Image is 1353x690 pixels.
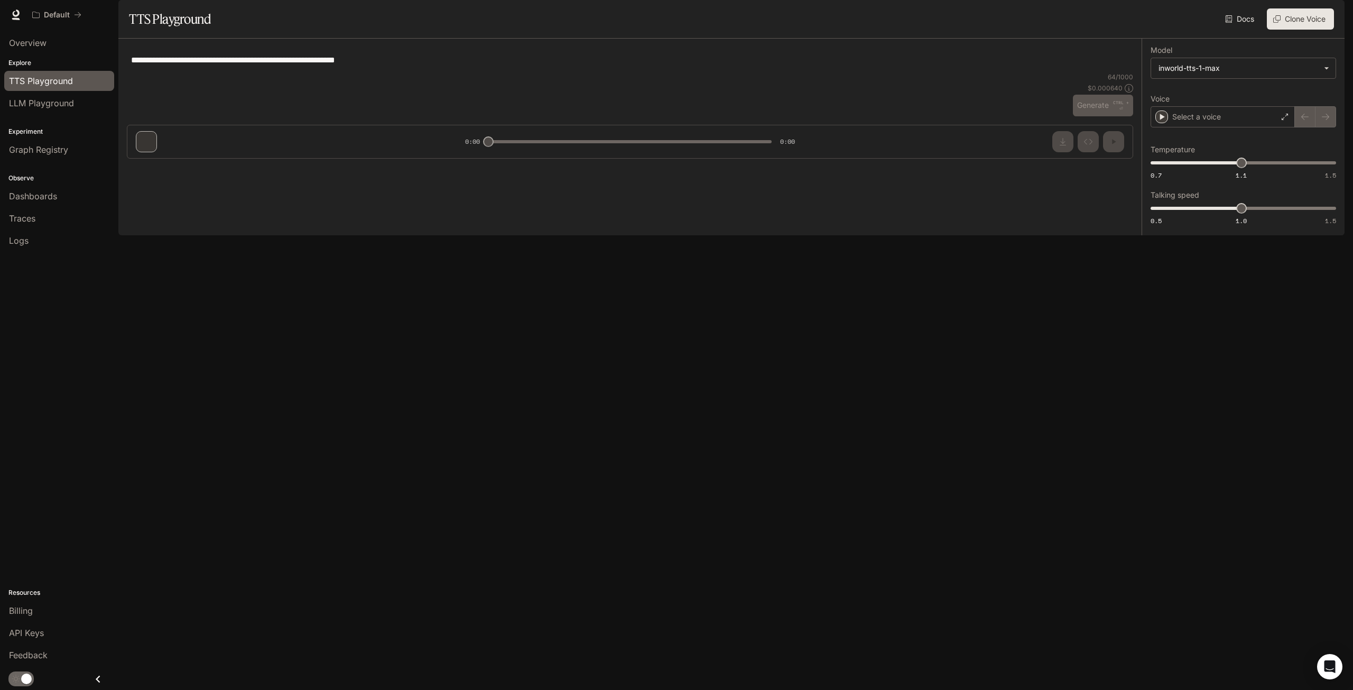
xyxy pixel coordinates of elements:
div: inworld-tts-1-max [1159,63,1319,73]
span: 0.7 [1151,171,1162,180]
span: 1.0 [1236,216,1247,225]
span: 1.5 [1325,171,1336,180]
span: 0.5 [1151,216,1162,225]
button: Clone Voice [1267,8,1334,30]
p: 64 / 1000 [1108,72,1133,81]
p: Default [44,11,70,20]
p: Temperature [1151,146,1195,153]
span: 1.1 [1236,171,1247,180]
p: Talking speed [1151,191,1199,199]
p: Select a voice [1172,112,1221,122]
p: Model [1151,47,1172,54]
p: $ 0.000640 [1088,84,1123,93]
a: Docs [1223,8,1258,30]
h1: TTS Playground [129,8,211,30]
div: inworld-tts-1-max [1151,58,1336,78]
p: Voice [1151,95,1170,103]
div: Open Intercom Messenger [1317,654,1342,679]
span: 1.5 [1325,216,1336,225]
button: All workspaces [27,4,86,25]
